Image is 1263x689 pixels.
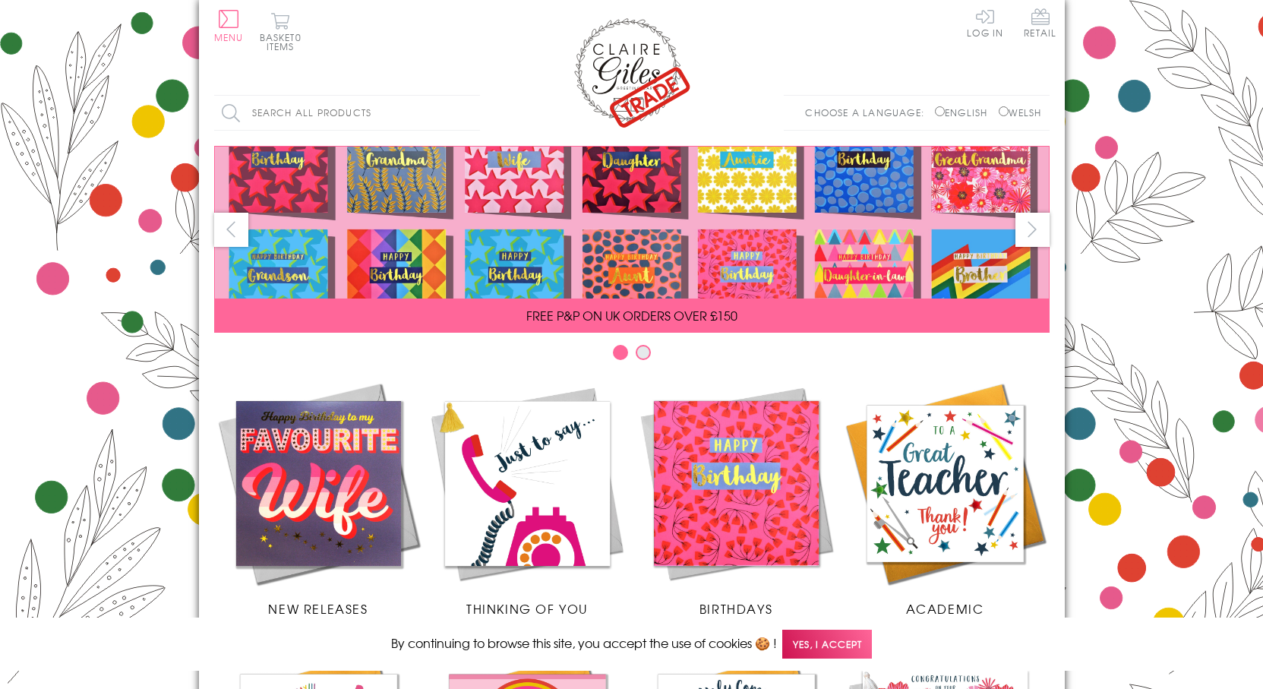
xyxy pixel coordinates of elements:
a: Thinking of You [423,379,632,618]
span: FREE P&P ON UK ORDERS OVER £150 [526,306,737,324]
a: Birthdays [632,379,841,618]
span: Academic [906,599,984,618]
label: Welsh [999,106,1042,119]
span: Yes, I accept [782,630,872,659]
a: Academic [841,379,1050,618]
p: Choose a language: [805,106,932,119]
button: Menu [214,10,244,42]
button: prev [214,213,248,247]
span: Birthdays [699,599,772,618]
input: Search [465,96,480,130]
label: English [935,106,995,119]
input: Welsh [999,106,1009,116]
img: Claire Giles Trade [571,15,693,128]
button: Carousel Page 1 (Current Slide) [613,345,628,360]
a: New Releases [214,379,423,618]
a: Log In [967,8,1003,37]
div: Carousel Pagination [214,344,1050,368]
span: Retail [1024,8,1056,37]
span: Menu [214,30,244,44]
button: Basket0 items [260,12,302,51]
input: Search all products [214,96,480,130]
span: Thinking of You [466,599,588,618]
input: English [935,106,945,116]
button: next [1015,213,1050,247]
a: Retail [1024,8,1056,40]
button: Carousel Page 2 [636,345,651,360]
span: New Releases [268,599,368,618]
span: 0 items [267,30,302,53]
